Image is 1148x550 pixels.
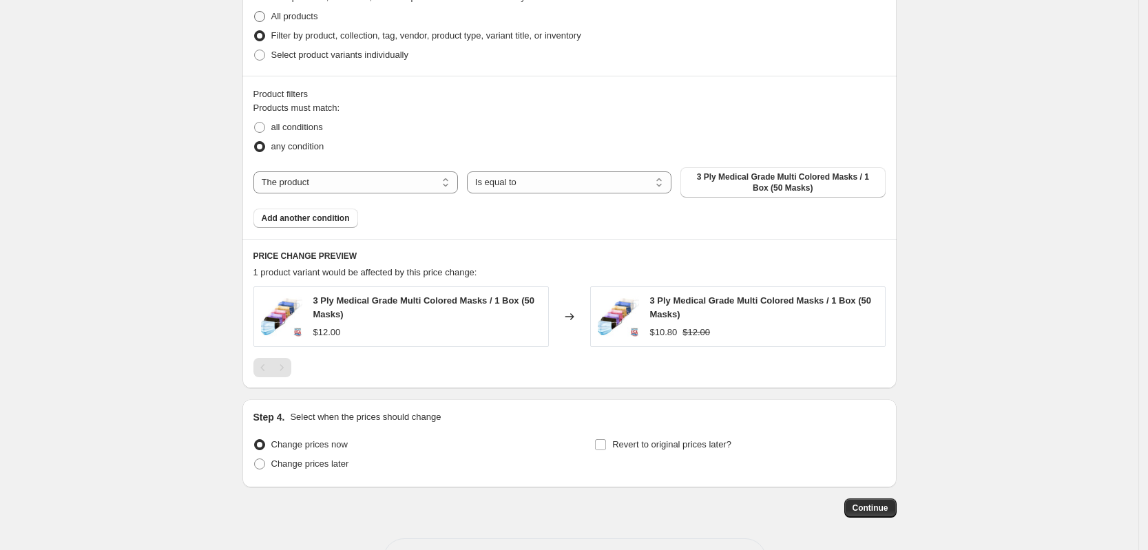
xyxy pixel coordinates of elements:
img: 3-ply-medical-grade-colored-disposable-face-masks-turmerry-1_80x.jpg [261,296,302,337]
span: Change prices now [271,439,348,449]
span: Add another condition [262,213,350,224]
button: 3 Ply Medical Grade Multi Colored Masks / 1 Box (50 Masks) [680,167,885,198]
span: Filter by product, collection, tag, vendor, product type, variant title, or inventory [271,30,581,41]
span: Products must match: [253,103,340,113]
span: 1 product variant would be affected by this price change: [253,267,477,277]
p: Select when the prices should change [290,410,441,424]
span: Revert to original prices later? [612,439,731,449]
span: All products [271,11,318,21]
nav: Pagination [253,358,291,377]
span: any condition [271,141,324,151]
span: 3 Ply Medical Grade Multi Colored Masks / 1 Box (50 Masks) [650,295,872,319]
div: Product filters [253,87,886,101]
strike: $12.00 [682,326,710,339]
h2: Step 4. [253,410,285,424]
span: Change prices later [271,458,349,469]
h6: PRICE CHANGE PREVIEW [253,251,886,262]
span: Select product variants individually [271,50,408,60]
span: 3 Ply Medical Grade Multi Colored Masks / 1 Box (50 Masks) [689,171,877,193]
button: Continue [844,498,897,518]
span: Continue [853,503,888,514]
span: 3 Ply Medical Grade Multi Colored Masks / 1 Box (50 Masks) [313,295,535,319]
div: $10.80 [650,326,678,339]
span: all conditions [271,122,323,132]
div: $12.00 [313,326,341,339]
button: Add another condition [253,209,358,228]
img: 3-ply-medical-grade-colored-disposable-face-masks-turmerry-1_80x.jpg [598,296,639,337]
